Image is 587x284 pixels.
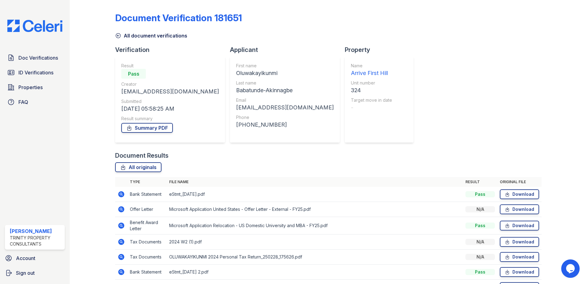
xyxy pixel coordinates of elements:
[465,223,495,229] div: Pass
[121,105,219,113] div: [DATE] 05:58:25 AM
[236,69,334,77] div: Oluwakayikunmi
[18,54,58,61] span: Doc Verifications
[465,239,495,245] div: N/A
[167,187,463,202] td: eStmt_[DATE].pdf
[127,217,167,235] td: Benefit Award Letter
[167,265,463,280] td: eStmt_[DATE] 2.pdf
[115,12,242,23] div: Document Verification 181651
[236,80,334,86] div: Last name
[2,252,67,264] a: Account
[10,235,62,247] div: Trinity Property Consultants
[351,63,392,77] a: Name Arrive First Hill
[121,98,219,105] div: Submitted
[127,177,167,187] th: Type
[5,81,65,93] a: Properties
[236,86,334,95] div: Babatunde-Akinnagbe
[127,250,167,265] td: Tax Documents
[121,81,219,87] div: Creator
[127,265,167,280] td: Bank Statement
[18,69,53,76] span: ID Verifications
[2,267,67,279] a: Sign out
[236,97,334,103] div: Email
[345,45,418,54] div: Property
[500,189,539,199] a: Download
[230,45,345,54] div: Applicant
[167,177,463,187] th: File name
[5,66,65,79] a: ID Verifications
[115,151,169,160] div: Document Results
[167,217,463,235] td: Microsoft Application Relocation - US Domestic University and MBA - FY25.pdf
[351,103,392,112] div: -
[351,80,392,86] div: Unit number
[18,98,28,106] span: FAQ
[465,254,495,260] div: N/A
[500,237,539,247] a: Download
[18,84,43,91] span: Properties
[500,221,539,231] a: Download
[127,235,167,250] td: Tax Documents
[10,227,62,235] div: [PERSON_NAME]
[351,69,392,77] div: Arrive First Hill
[121,69,146,79] div: Pass
[127,187,167,202] td: Bank Statement
[236,120,334,129] div: [PHONE_NUMBER]
[167,250,463,265] td: OLUWAKAYIKUNMI 2024 Personal Tax Return_250228_175626.pdf
[236,103,334,112] div: [EMAIL_ADDRESS][DOMAIN_NAME]
[351,86,392,95] div: 324
[121,123,173,133] a: Summary PDF
[500,267,539,277] a: Download
[561,259,581,278] iframe: chat widget
[236,63,334,69] div: First name
[121,87,219,96] div: [EMAIL_ADDRESS][DOMAIN_NAME]
[115,162,161,172] a: All originals
[465,206,495,212] div: N/A
[115,32,187,39] a: All document verifications
[167,235,463,250] td: 2024 W2 (1).pdf
[127,202,167,217] td: Offer Letter
[465,269,495,275] div: Pass
[236,114,334,120] div: Phone
[463,177,497,187] th: Result
[5,96,65,108] a: FAQ
[351,63,392,69] div: Name
[2,20,67,32] img: CE_Logo_Blue-a8612792a0a2168367f1c8372b55b34899dd931a85d93a1a3d3e32e68fde9ad4.png
[167,202,463,217] td: Microsoft Application United States - Offer Letter - External - FY25.pdf
[121,116,219,122] div: Result summary
[465,191,495,197] div: Pass
[500,252,539,262] a: Download
[121,63,219,69] div: Result
[115,45,230,54] div: Verification
[16,269,35,277] span: Sign out
[497,177,542,187] th: Original file
[351,97,392,103] div: Target move in date
[500,204,539,214] a: Download
[5,52,65,64] a: Doc Verifications
[16,254,35,262] span: Account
